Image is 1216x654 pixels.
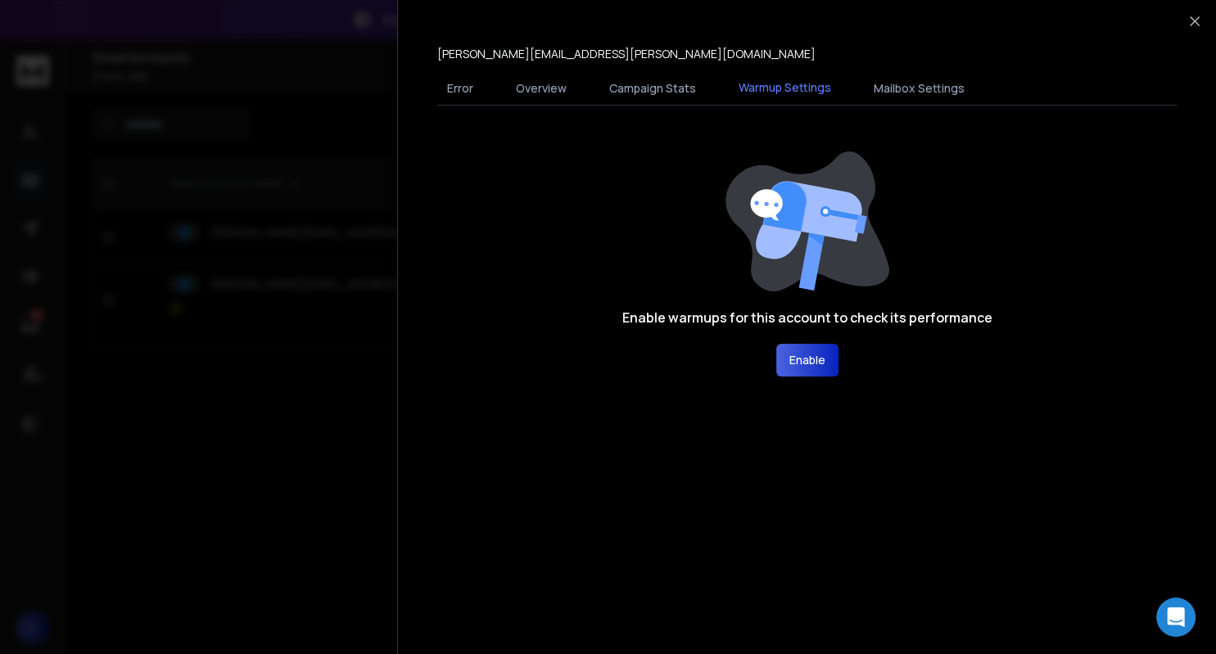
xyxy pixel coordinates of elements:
[622,308,992,327] h1: Enable warmups for this account to check its performance
[437,70,483,106] button: Error
[864,70,974,106] button: Mailbox Settings
[437,46,816,62] p: [PERSON_NAME][EMAIL_ADDRESS][PERSON_NAME][DOMAIN_NAME]
[726,151,889,291] img: image
[729,70,841,107] button: Warmup Settings
[506,70,576,106] button: Overview
[599,70,706,106] button: Campaign Stats
[1156,598,1196,637] div: Open Intercom Messenger
[776,344,839,377] button: Enable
